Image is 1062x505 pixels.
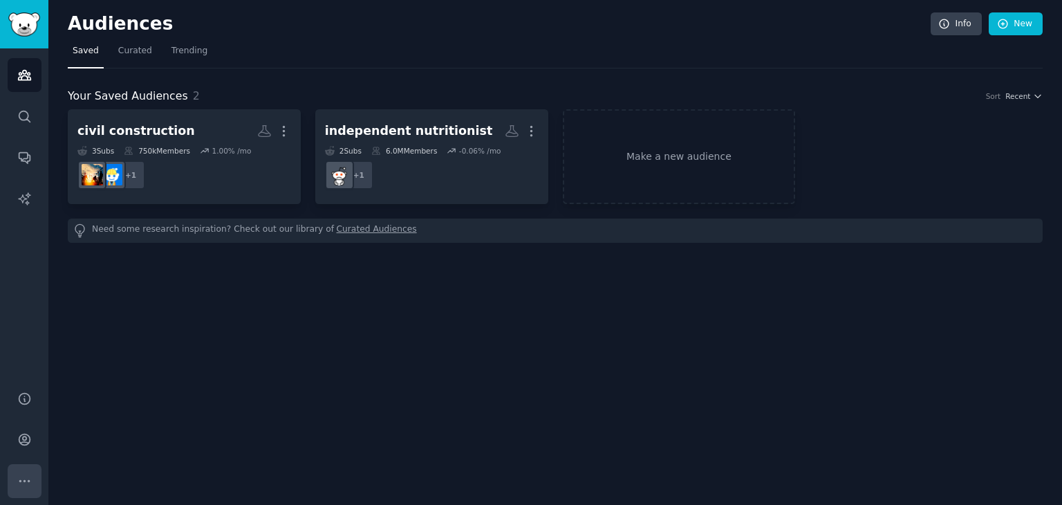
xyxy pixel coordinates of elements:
a: Curated Audiences [337,223,417,238]
div: 750k Members [124,146,190,156]
span: Saved [73,45,99,57]
div: + 1 [116,160,145,190]
div: + 1 [344,160,373,190]
div: 3 Sub s [77,146,114,156]
div: 1.00 % /mo [212,146,251,156]
div: Sort [986,91,1001,101]
img: civilengineering [82,164,103,185]
div: 2 Sub s [325,146,362,156]
div: 6.0M Members [371,146,437,156]
a: Trending [167,40,212,68]
a: Info [931,12,982,36]
a: New [989,12,1043,36]
a: independent nutritionist2Subs6.0MMembers-0.06% /mo+1ibs [315,109,548,204]
span: Recent [1005,91,1030,101]
a: civil construction3Subs750kMembers1.00% /mo+1Constructioncivilengineering [68,109,301,204]
div: Need some research inspiration? Check out our library of [68,219,1043,243]
img: ibs [328,164,350,185]
span: Your Saved Audiences [68,88,188,105]
span: Curated [118,45,152,57]
button: Recent [1005,91,1043,101]
span: 2 [193,89,200,102]
a: Saved [68,40,104,68]
img: GummySearch logo [8,12,40,37]
span: Trending [171,45,207,57]
h2: Audiences [68,13,931,35]
div: -0.06 % /mo [459,146,501,156]
div: civil construction [77,122,195,140]
a: Make a new audience [563,109,796,204]
img: Construction [101,164,122,185]
a: Curated [113,40,157,68]
div: independent nutritionist [325,122,493,140]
